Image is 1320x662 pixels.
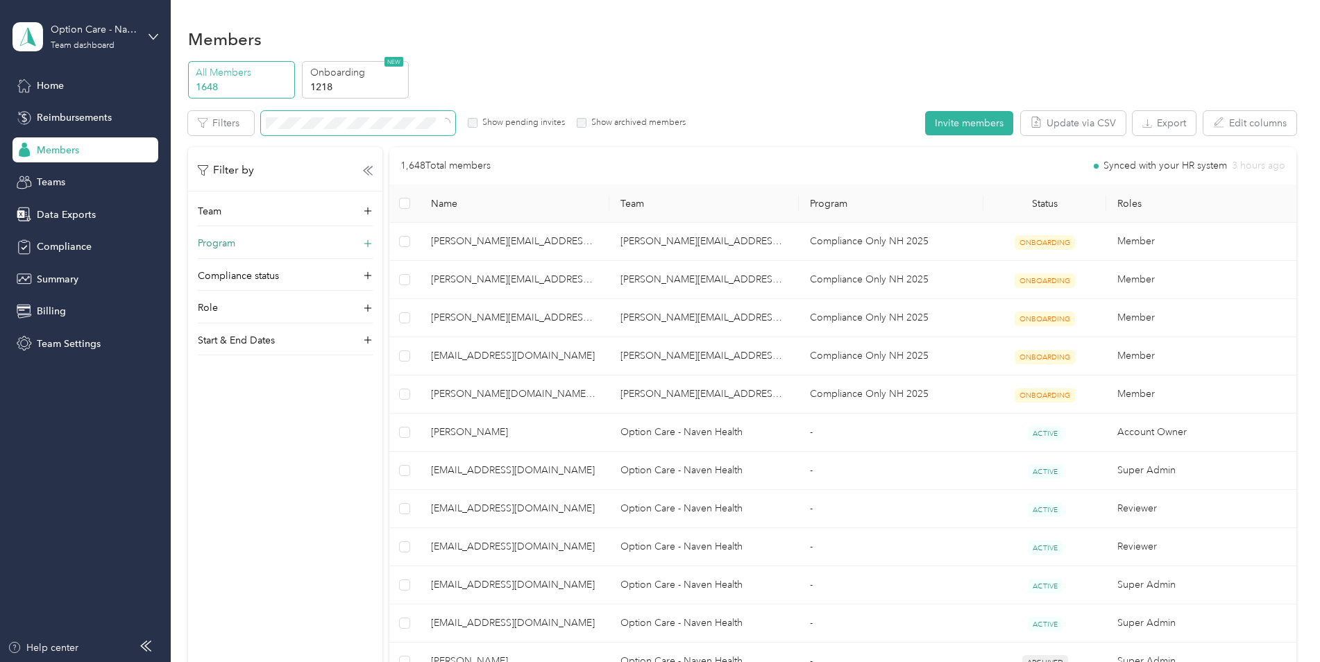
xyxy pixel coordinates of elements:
[1015,273,1075,288] span: ONBOARDING
[431,463,598,478] span: [EMAIL_ADDRESS][DOMAIN_NAME]
[1106,452,1296,490] td: Super Admin
[37,78,64,93] span: Home
[1203,111,1296,135] button: Edit columns
[400,158,491,173] p: 1,648 Total members
[1106,223,1296,261] td: Member
[609,299,799,337] td: stacy.feathers@navenhealth.com
[1015,235,1075,250] span: ONBOARDING
[609,452,799,490] td: Option Care - Naven Health
[198,269,279,283] p: Compliance status
[196,80,290,94] p: 1648
[1015,388,1075,402] span: ONBOARDING
[420,490,609,528] td: favr1+ocnaven@everlance.com
[1106,299,1296,337] td: Member
[431,234,598,249] span: [PERSON_NAME][EMAIL_ADDRESS][PERSON_NAME][DOMAIN_NAME]
[420,185,609,223] th: Name
[799,604,983,643] td: -
[37,239,92,254] span: Compliance
[799,337,983,375] td: Compliance Only NH 2025
[431,198,598,210] span: Name
[384,57,403,67] span: NEW
[198,300,218,315] p: Role
[983,223,1106,261] td: ONBOARDING
[477,117,565,129] label: Show pending invites
[196,65,290,80] p: All Members
[420,528,609,566] td: favr2+ocnaven@everlance.com
[1028,541,1063,555] span: ACTIVE
[1242,584,1320,662] iframe: Everlance-gr Chat Button Frame
[983,185,1106,223] th: Status
[37,143,79,158] span: Members
[799,375,983,414] td: Compliance Only NH 2025
[188,111,254,135] button: Filters
[609,528,799,566] td: Option Care - Naven Health
[609,375,799,414] td: lisa.stringer@navenhealth.com
[799,566,983,604] td: -
[37,272,78,287] span: Summary
[198,204,221,219] p: Team
[431,539,598,554] span: [EMAIL_ADDRESS][DOMAIN_NAME]
[431,272,598,287] span: [PERSON_NAME][EMAIL_ADDRESS][PERSON_NAME][DOMAIN_NAME]
[983,375,1106,414] td: ONBOARDING
[609,414,799,452] td: Option Care - Naven Health
[1106,375,1296,414] td: Member
[37,110,112,125] span: Reimbursements
[983,337,1106,375] td: ONBOARDING
[1106,414,1296,452] td: Account Owner
[609,490,799,528] td: Option Care - Naven Health
[37,337,101,351] span: Team Settings
[1133,111,1196,135] button: Export
[1021,111,1126,135] button: Update via CSV
[799,185,983,223] th: Program
[420,223,609,261] td: betty.hass@navenhealth.com
[37,304,66,319] span: Billing
[799,414,983,452] td: -
[609,185,799,223] th: Team
[1106,490,1296,528] td: Reviewer
[198,333,275,348] p: Start & End Dates
[431,577,598,593] span: [EMAIL_ADDRESS][DOMAIN_NAME]
[420,299,609,337] td: nicholas.kringie@navenhealth.com
[431,387,598,402] span: [PERSON_NAME][DOMAIN_NAME][EMAIL_ADDRESS][PERSON_NAME][DOMAIN_NAME]
[586,117,686,129] label: Show archived members
[799,490,983,528] td: -
[1103,161,1227,171] span: Synced with your HR system
[799,299,983,337] td: Compliance Only NH 2025
[1106,604,1296,643] td: Super Admin
[431,425,598,440] span: [PERSON_NAME]
[1106,528,1296,566] td: Reviewer
[8,640,78,655] button: Help center
[37,175,65,189] span: Teams
[1106,261,1296,299] td: Member
[1106,566,1296,604] td: Super Admin
[420,452,609,490] td: favr+ocnaven@everlance.com
[1028,426,1063,441] span: ACTIVE
[198,236,235,251] p: Program
[1232,161,1285,171] span: 3 hours ago
[609,566,799,604] td: Option Care - Naven Health
[1106,337,1296,375] td: Member
[609,604,799,643] td: Option Care - Naven Health
[1028,617,1063,631] span: ACTIVE
[37,207,96,222] span: Data Exports
[1028,464,1063,479] span: ACTIVE
[198,162,254,179] p: Filter by
[1106,185,1296,223] th: Roles
[420,604,609,643] td: favr+cspagnola@everlance.com
[310,80,405,94] p: 1218
[1015,350,1075,364] span: ONBOARDING
[609,223,799,261] td: stacy.feathers@navenhealth.com
[609,261,799,299] td: amber.showman@navenhealth.com
[799,452,983,490] td: -
[1015,312,1075,326] span: ONBOARDING
[420,414,609,452] td: Adrienne Tignino
[310,65,405,80] p: Onboarding
[799,528,983,566] td: -
[431,348,598,364] span: [EMAIL_ADDRESS][DOMAIN_NAME]
[799,261,983,299] td: Compliance Only NH 2025
[420,261,609,299] td: cameron.yoder@navenhealth.com
[51,42,115,50] div: Team dashboard
[799,223,983,261] td: Compliance Only NH 2025
[431,501,598,516] span: [EMAIL_ADDRESS][DOMAIN_NAME]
